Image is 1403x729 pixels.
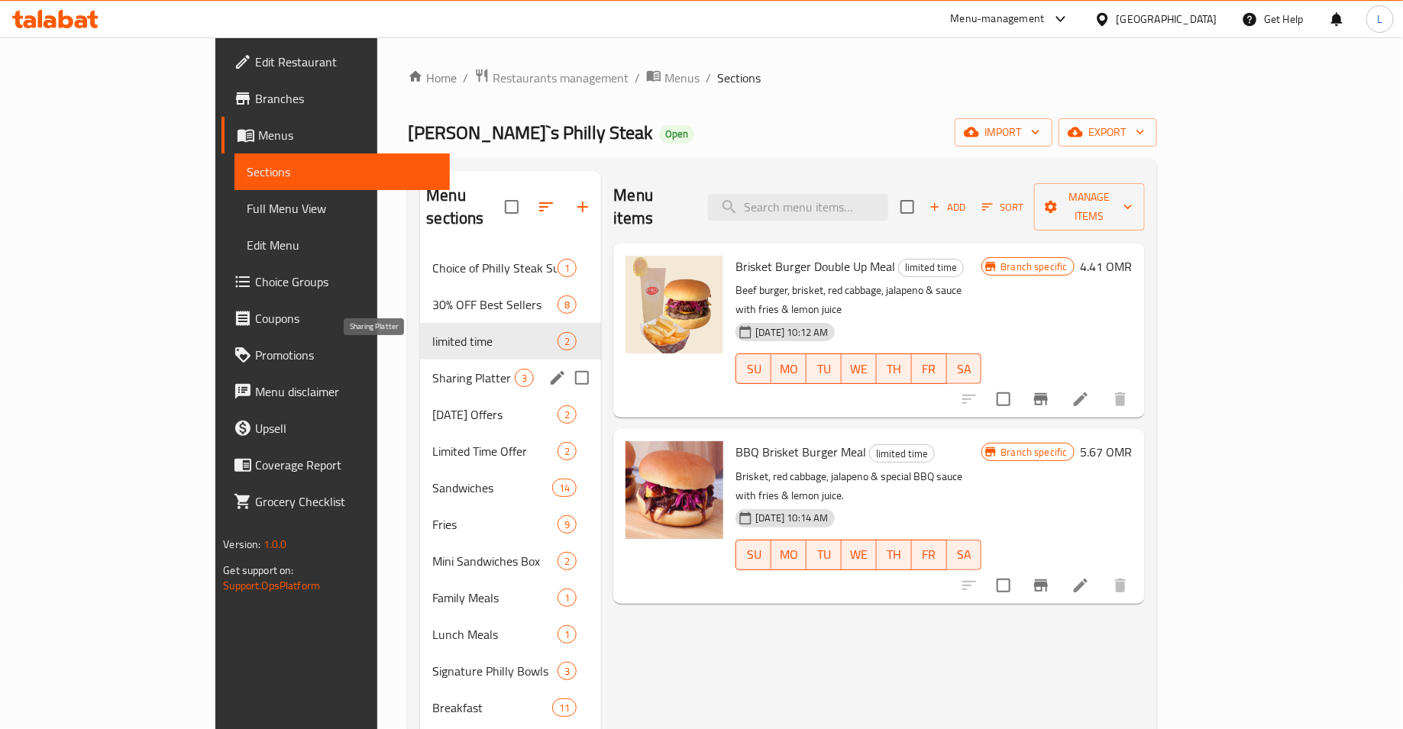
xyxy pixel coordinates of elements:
p: Beef burger, brisket, red cabbage, jalapeno & sauce with fries & lemon juice [735,281,981,319]
h2: Menu items [613,184,689,230]
span: Add [927,198,968,216]
button: WE [842,353,877,384]
span: Upsell [255,419,438,437]
input: search [708,194,888,221]
span: Coupons [255,309,438,327]
span: SA [953,544,976,566]
p: Brisket, red cabbage, jalapeno & special BBQ sauce with fries & lemon juice. [735,467,981,505]
div: items [515,369,534,387]
span: FR [918,358,941,380]
li: / [463,69,468,87]
button: Manage items [1034,183,1145,231]
span: Branch specific [994,260,1073,274]
div: Menu-management [951,10,1045,28]
div: limited time2 [420,323,601,360]
span: Full Menu View [247,199,438,218]
span: TH [883,358,906,380]
span: 2 [558,554,576,569]
div: items [552,698,577,717]
span: import [967,123,1040,142]
h2: Menu sections [426,184,505,230]
span: Open [659,127,694,140]
span: Coverage Report [255,456,438,474]
span: Sections [717,69,761,87]
span: [PERSON_NAME]`s Philly Steak [408,115,653,150]
a: Edit Menu [234,227,450,263]
span: 8 [558,298,576,312]
div: items [558,625,577,644]
a: Choice Groups [221,263,450,300]
a: Branches [221,80,450,117]
button: SA [947,353,982,384]
button: Add section [564,189,601,225]
span: Choice Groups [255,273,438,291]
button: TU [807,353,842,384]
span: Lunch Meals [432,625,558,644]
span: Grocery Checklist [255,492,438,511]
span: SU [742,544,765,566]
span: [DATE] Offers [432,405,558,424]
span: limited time [899,259,963,276]
span: Choice of Philly Steak Sub or Burger [432,259,558,277]
span: Edit Menu [247,236,438,254]
span: Fries [432,515,558,534]
div: items [558,442,577,460]
span: Sort items [972,195,1034,219]
span: 1 [558,591,576,605]
div: Limited Time Offer [432,442,558,460]
span: Signature Philly Bowls [432,662,558,680]
button: export [1059,118,1157,147]
span: SA [953,358,976,380]
button: delete [1102,567,1139,604]
span: MO [777,358,800,380]
div: Choice of Philly Steak Sub or Burger1 [420,250,601,286]
li: / [706,69,711,87]
span: 1.0.0 [263,534,287,554]
nav: breadcrumb [408,68,1156,88]
a: Upsell [221,410,450,447]
span: BBQ Brisket Burger Meal [735,440,866,463]
span: Manage items [1046,188,1133,226]
span: [DATE] 10:14 AM [749,511,834,525]
div: Open [659,125,694,144]
a: Sections [234,153,450,190]
div: Sharing Platter3edit [420,360,601,396]
button: WE [842,540,877,570]
div: Lunch Meals1 [420,616,601,653]
button: TU [807,540,842,570]
a: Coupons [221,300,450,337]
button: MO [771,540,807,570]
div: items [558,332,577,350]
div: [DATE] Offers2 [420,396,601,433]
span: export [1071,123,1145,142]
span: Get support on: [223,560,293,580]
div: items [558,259,577,277]
span: limited time [432,332,558,350]
span: Brisket Burger Double Up Meal [735,255,895,278]
a: Edit menu item [1072,390,1090,408]
span: Select section [891,191,923,223]
div: Sandwiches14 [420,469,601,506]
span: 9 [558,518,576,532]
img: BBQ Brisket Burger Meal [626,441,723,539]
span: Select to update [988,569,1020,602]
button: FR [912,540,947,570]
span: WE [848,358,871,380]
button: SA [947,540,982,570]
a: Menus [646,68,700,88]
a: Grocery Checklist [221,483,450,520]
span: MO [777,544,800,566]
div: Sandwiches [432,479,552,497]
li: / [635,69,640,87]
button: SU [735,540,771,570]
span: Family Meals [432,589,558,607]
span: L [1377,11,1382,27]
div: limited time [869,444,935,463]
button: Branch-specific-item [1023,567,1059,604]
span: limited time [870,445,934,463]
div: items [558,295,577,314]
span: Sections [247,163,438,181]
span: Select to update [988,383,1020,415]
h6: 4.41 OMR [1081,256,1133,277]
